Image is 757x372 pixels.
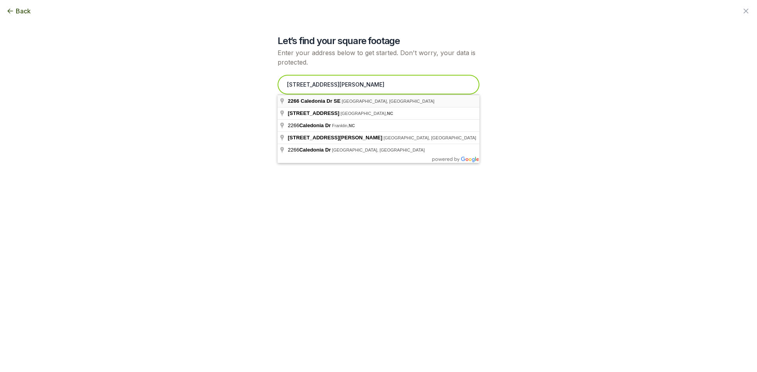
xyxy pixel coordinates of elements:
h2: Let’s find your square footage [278,35,479,47]
p: Enter your address below to get started. Don't worry, your data is protected. [278,48,479,67]
span: 2266 [288,98,299,104]
span: Caledonia Dr SE [301,98,341,104]
span: NC [349,123,355,128]
span: Franklin, [332,123,355,128]
span: Caledonia Dr [299,147,331,153]
span: [GEOGRAPHIC_DATA], [GEOGRAPHIC_DATA] [384,135,476,140]
span: [GEOGRAPHIC_DATA], [GEOGRAPHIC_DATA] [342,99,434,104]
span: 2266 [288,122,332,128]
span: Caledonia Dr [299,122,331,128]
span: 2266 [288,147,332,153]
span: [STREET_ADDRESS][PERSON_NAME] [288,135,382,141]
span: NC [387,111,393,116]
input: Enter your address [278,75,479,94]
span: [GEOGRAPHIC_DATA], [341,111,393,116]
span: Back [16,6,31,16]
span: [GEOGRAPHIC_DATA], [GEOGRAPHIC_DATA] [332,148,425,152]
button: Back [6,6,31,16]
span: [STREET_ADDRESS] [288,110,339,116]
